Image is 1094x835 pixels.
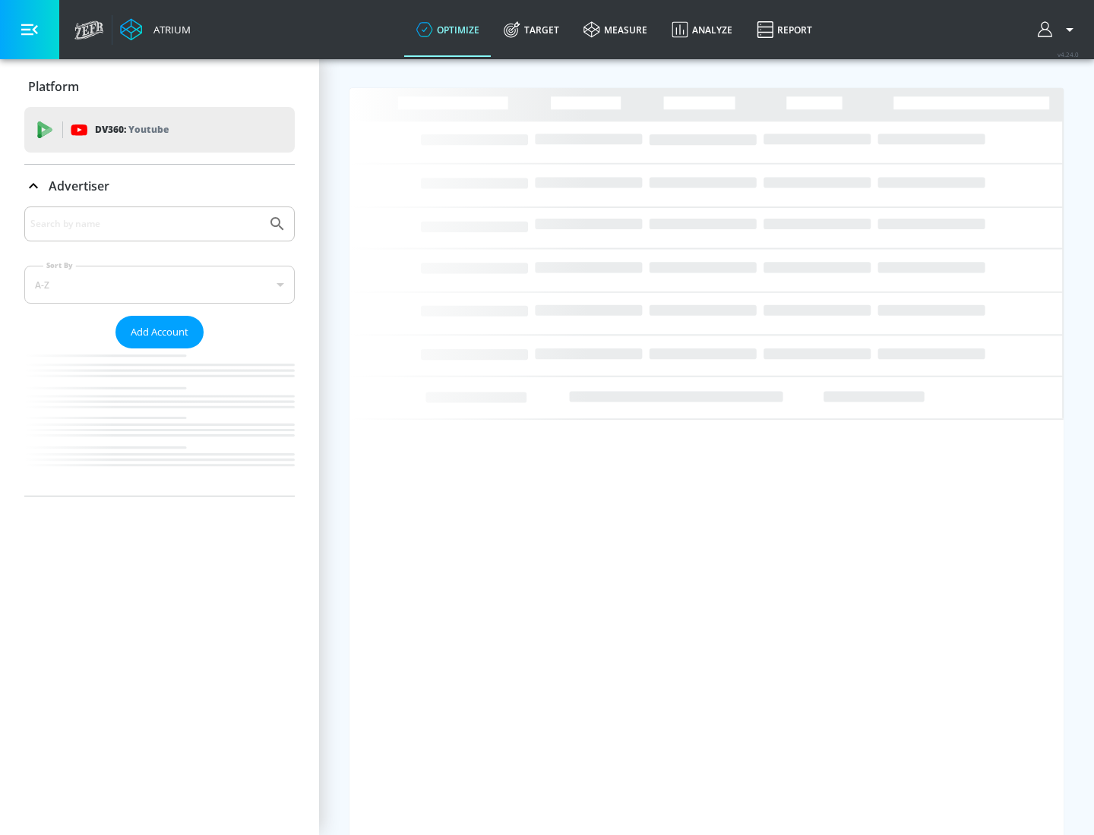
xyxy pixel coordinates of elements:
[24,65,295,108] div: Platform
[115,316,204,348] button: Add Account
[120,18,191,41] a: Atrium
[492,2,571,57] a: Target
[745,2,824,57] a: Report
[49,178,109,194] p: Advertiser
[43,260,76,270] label: Sort By
[147,23,191,36] div: Atrium
[24,107,295,153] div: DV360: Youtube
[131,323,188,341] span: Add Account
[28,78,79,95] p: Platform
[24,266,295,304] div: A-Z
[24,165,295,207] div: Advertiser
[30,214,261,234] input: Search by name
[1058,50,1079,58] span: v 4.24.0
[659,2,745,57] a: Analyze
[128,121,169,137] p: Youtube
[404,2,492,57] a: optimize
[571,2,659,57] a: measure
[95,121,169,138] p: DV360:
[24,206,295,496] div: Advertiser
[24,348,295,496] nav: list of Advertiser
